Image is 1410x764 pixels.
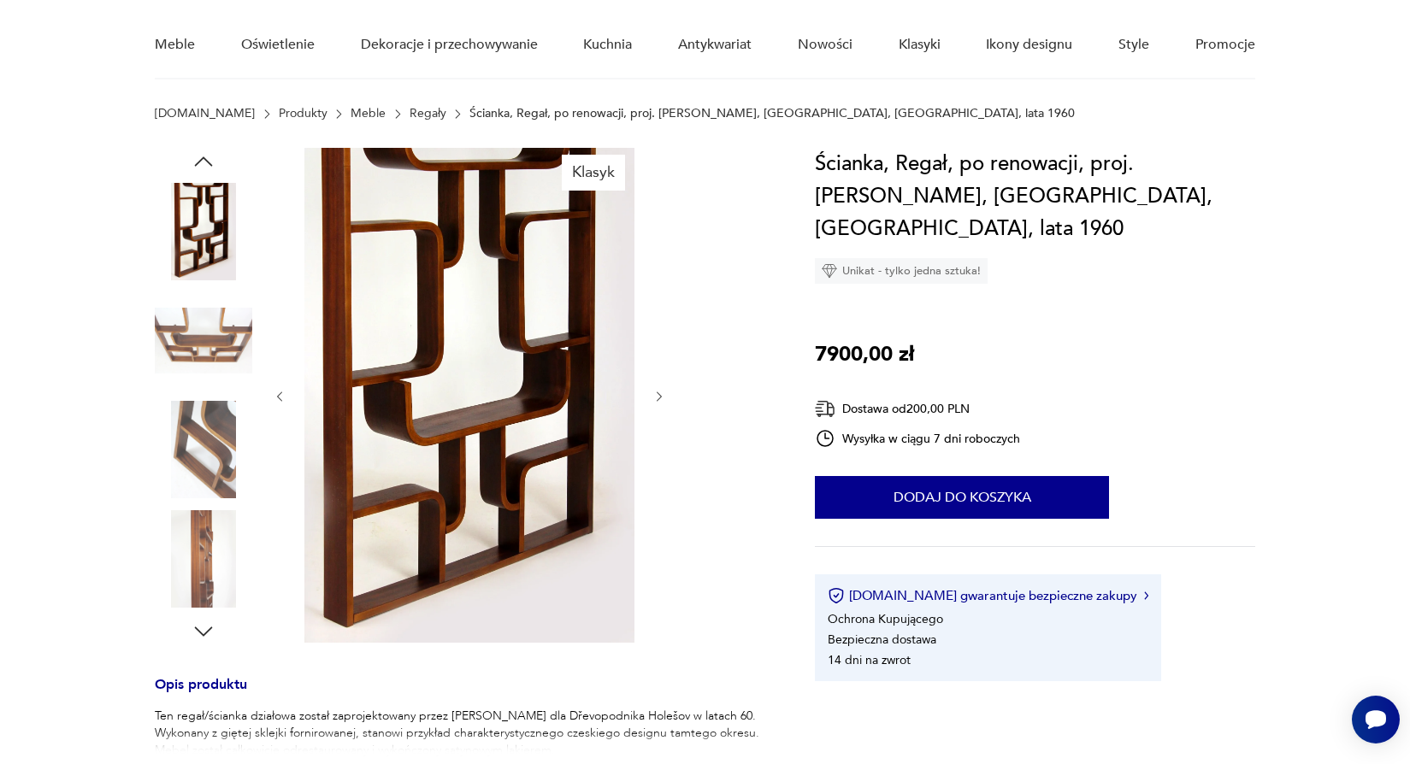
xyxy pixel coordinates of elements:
[1352,696,1400,743] iframe: Smartsupp widget button
[155,708,774,759] p: Ten regał/ścianka działowa został zaprojektowany przez [PERSON_NAME] dla Dřevopodnika Holešov w l...
[815,428,1020,449] div: Wysyłka w ciągu 7 dni roboczych
[815,148,1255,245] h1: Ścianka, Regał, po renowacji, proj. [PERSON_NAME], [GEOGRAPHIC_DATA], [GEOGRAPHIC_DATA], lata 1960
[815,476,1109,519] button: Dodaj do koszyka
[798,12,852,78] a: Nowości
[815,258,988,284] div: Unikat - tylko jedna sztuka!
[155,107,255,120] a: [DOMAIN_NAME]
[304,148,634,643] img: Zdjęcie produktu Ścianka, Regał, po renowacji, proj. Ludvik Volak, Holesov, Czechy, lata 1960
[828,652,911,668] li: 14 dni na zwrot
[1118,12,1149,78] a: Style
[828,587,1148,604] button: [DOMAIN_NAME] gwarantuje bezpieczne zakupy
[822,263,837,279] img: Ikona diamentu
[678,12,752,78] a: Antykwariat
[899,12,941,78] a: Klasyki
[410,107,446,120] a: Regały
[815,338,914,371] p: 7900,00 zł
[279,107,327,120] a: Produkty
[155,679,774,708] h3: Opis produktu
[562,155,625,191] div: Klasyk
[583,12,632,78] a: Kuchnia
[815,398,1020,420] div: Dostawa od 200,00 PLN
[1195,12,1255,78] a: Promocje
[155,401,252,498] img: Zdjęcie produktu Ścianka, Regał, po renowacji, proj. Ludvik Volak, Holesov, Czechy, lata 1960
[469,107,1075,120] p: Ścianka, Regał, po renowacji, proj. [PERSON_NAME], [GEOGRAPHIC_DATA], [GEOGRAPHIC_DATA], lata 1960
[155,292,252,390] img: Zdjęcie produktu Ścianka, Regał, po renowacji, proj. Ludvik Volak, Holesov, Czechy, lata 1960
[155,12,195,78] a: Meble
[828,632,936,648] li: Bezpieczna dostawa
[361,12,538,78] a: Dekoracje i przechowywanie
[241,12,315,78] a: Oświetlenie
[155,510,252,608] img: Zdjęcie produktu Ścianka, Regał, po renowacji, proj. Ludvik Volak, Holesov, Czechy, lata 1960
[986,12,1072,78] a: Ikony designu
[155,183,252,280] img: Zdjęcie produktu Ścianka, Regał, po renowacji, proj. Ludvik Volak, Holesov, Czechy, lata 1960
[828,611,943,627] li: Ochrona Kupującego
[351,107,386,120] a: Meble
[815,398,835,420] img: Ikona dostawy
[828,587,845,604] img: Ikona certyfikatu
[1144,591,1149,600] img: Ikona strzałki w prawo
